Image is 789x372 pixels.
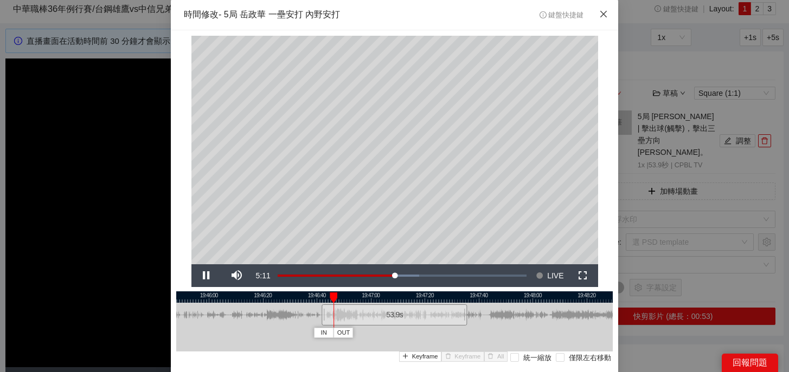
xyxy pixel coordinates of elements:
[184,9,340,21] div: 時間修改 - 5局 岳政華 一壘安打 內野安打
[222,264,252,287] button: Mute
[599,10,608,18] span: close
[322,304,467,325] div: 53.9 s
[565,353,615,364] span: 僅限左右移動
[547,264,563,287] span: LIVE
[333,328,353,338] button: OUT
[399,351,442,362] button: plusKeyframe
[540,11,583,19] span: 鍵盤快捷鍵
[402,353,408,360] span: plus
[278,275,527,277] div: Progress Bar
[532,264,567,287] button: Seek to live, currently behind live
[441,351,484,362] button: deleteKeyframe
[256,271,271,280] span: 5:11
[191,36,598,264] div: Video Player
[337,328,350,338] span: OUT
[568,264,598,287] button: Fullscreen
[191,264,222,287] button: Pause
[314,328,333,338] button: IN
[540,11,547,18] span: info-circle
[519,353,556,364] span: 統一縮放
[722,354,778,372] div: 回報問題
[412,352,438,362] span: Keyframe
[484,351,508,362] button: deleteAll
[321,328,327,338] span: IN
